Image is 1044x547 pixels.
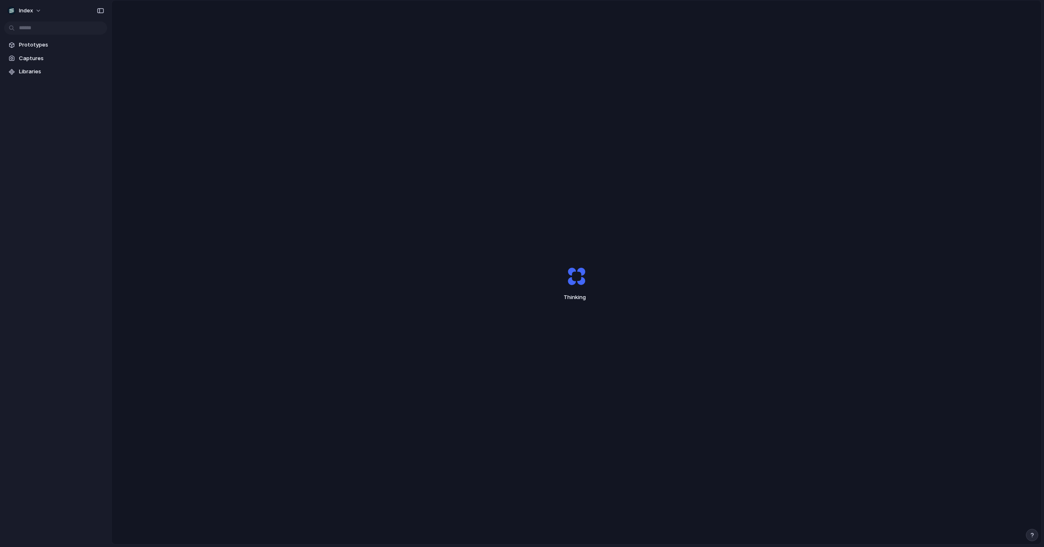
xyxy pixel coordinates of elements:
[19,54,104,63] span: Captures
[4,4,46,17] button: Index
[548,293,605,302] span: Thinking
[4,65,107,78] a: Libraries
[4,52,107,65] a: Captures
[4,39,107,51] a: Prototypes
[19,68,104,76] span: Libraries
[19,7,33,15] span: Index
[19,41,104,49] span: Prototypes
